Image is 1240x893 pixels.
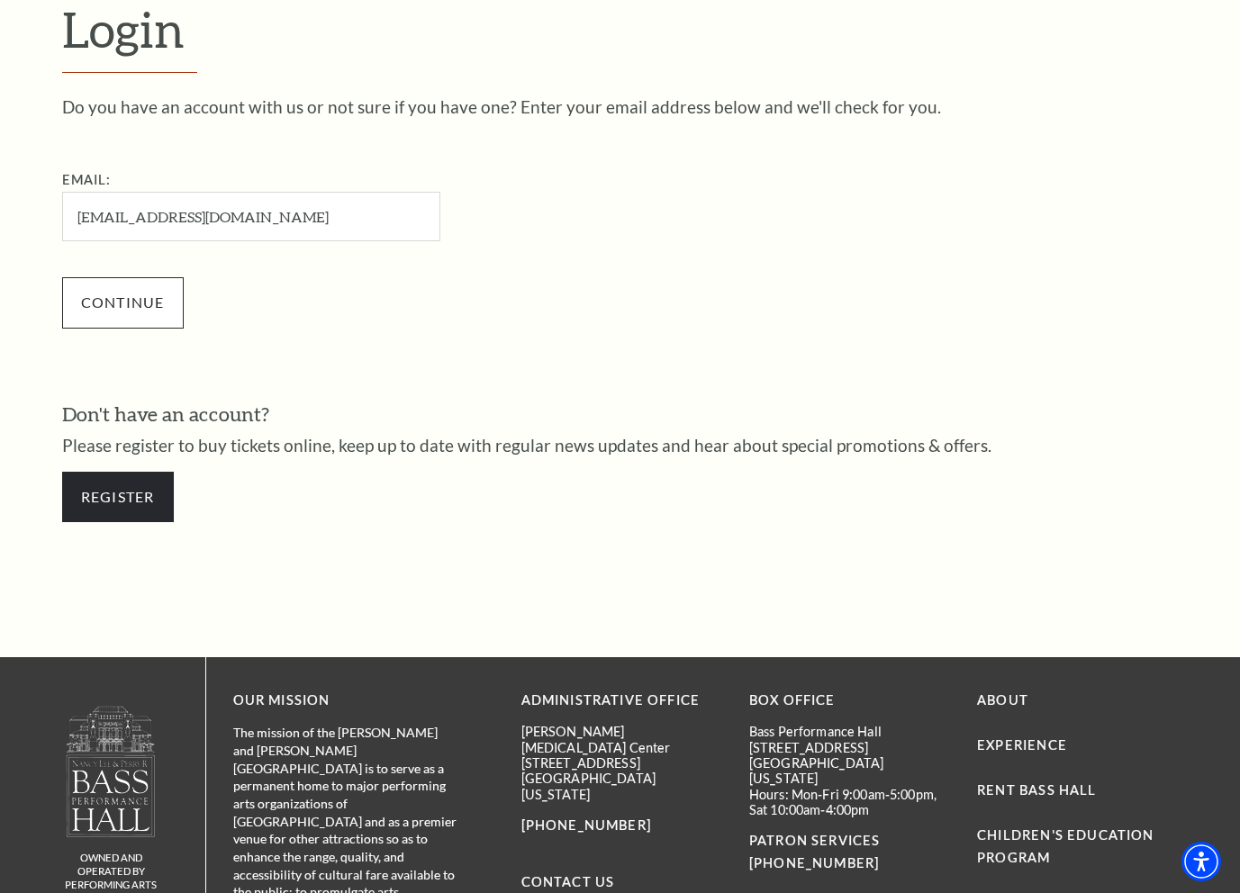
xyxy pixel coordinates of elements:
[749,755,950,787] p: [GEOGRAPHIC_DATA][US_STATE]
[62,437,1179,454] p: Please register to buy tickets online, keep up to date with regular news updates and hear about s...
[977,827,1154,865] a: Children's Education Program
[62,401,1179,428] h3: Don't have an account?
[521,771,722,802] p: [GEOGRAPHIC_DATA][US_STATE]
[62,192,440,241] input: Required
[521,690,722,712] p: Administrative Office
[521,724,722,755] p: [PERSON_NAME][MEDICAL_DATA] Center
[1181,842,1221,881] div: Accessibility Menu
[749,690,950,712] p: BOX OFFICE
[62,98,1179,115] p: Do you have an account with us or not sure if you have one? Enter your email address below and we...
[521,815,722,837] p: [PHONE_NUMBER]
[62,277,184,328] input: Submit button
[749,724,950,739] p: Bass Performance Hall
[749,740,950,755] p: [STREET_ADDRESS]
[749,830,950,875] p: PATRON SERVICES [PHONE_NUMBER]
[233,690,458,712] p: OUR MISSION
[977,782,1096,798] a: Rent Bass Hall
[977,692,1028,708] a: About
[521,755,722,771] p: [STREET_ADDRESS]
[65,705,157,837] img: logo-footer.png
[521,874,615,889] a: Contact Us
[62,472,174,522] a: Register
[62,172,112,187] label: Email:
[977,737,1067,753] a: Experience
[749,787,950,818] p: Hours: Mon-Fri 9:00am-5:00pm, Sat 10:00am-4:00pm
